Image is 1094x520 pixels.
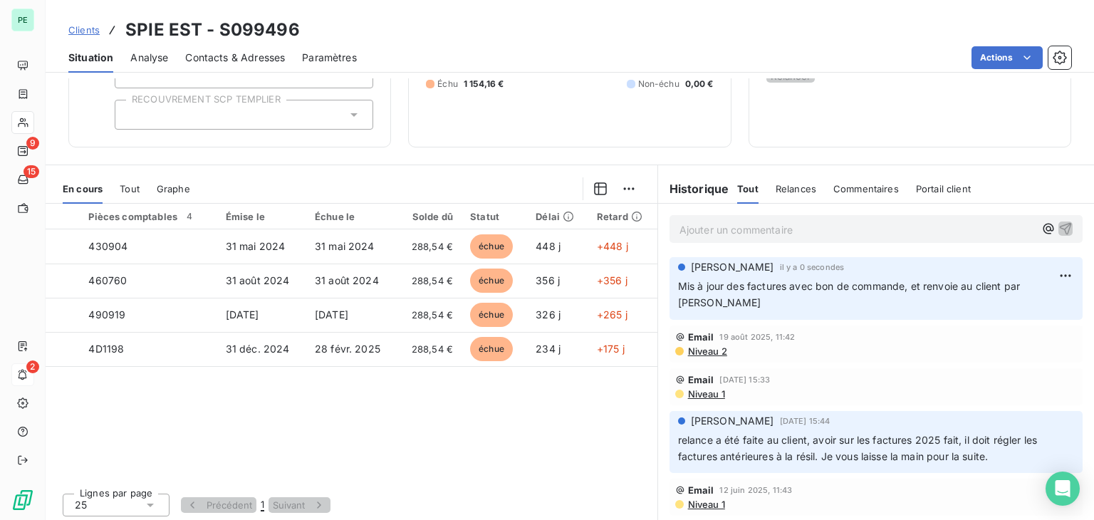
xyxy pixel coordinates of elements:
span: 28 févr. 2025 [315,343,380,355]
button: Actions [971,46,1043,69]
span: Mis à jour des factures avec bon de commande, et renvoie au client par [PERSON_NAME] [678,280,1023,308]
span: Situation [68,51,113,65]
span: Non-échu [638,78,679,90]
span: 490919 [88,308,125,321]
span: Contacts & Adresses [185,51,285,65]
span: Analyse [130,51,168,65]
span: Tout [737,183,759,194]
span: 288,54 € [406,342,453,356]
span: 25 [75,498,87,512]
span: Niveau 2 [687,345,727,357]
div: Retard [597,211,649,222]
a: Clients [68,23,100,37]
span: Niveau 1 [687,388,725,400]
span: Relances [776,183,816,194]
span: 288,54 € [406,308,453,322]
span: 0,00 € [685,78,714,90]
div: Émise le [226,211,298,222]
span: 326 j [536,308,561,321]
span: +356 j [597,274,627,286]
span: 19 août 2025, 11:42 [719,333,795,341]
span: 31 août 2024 [315,274,379,286]
span: Paramètres [302,51,357,65]
span: Email [688,331,714,343]
span: Email [688,374,714,385]
span: +265 j [597,308,627,321]
span: 288,54 € [406,239,453,254]
span: 31 mai 2024 [315,240,375,252]
button: Suivant [269,497,330,513]
span: [DATE] 15:44 [780,417,830,425]
span: Graphe [157,183,190,194]
span: Portail client [916,183,971,194]
span: 430904 [88,240,127,252]
span: [PERSON_NAME] [691,260,774,274]
img: Logo LeanPay [11,489,34,511]
div: Open Intercom Messenger [1046,472,1080,506]
span: Échu [437,78,458,90]
div: Échue le [315,211,389,222]
span: Niveau 1 [687,499,725,510]
span: Clients [68,24,100,36]
a: 9 [11,140,33,162]
span: 15 [24,165,39,178]
span: [DATE] [226,308,259,321]
span: 1 154,16 € [464,78,504,90]
span: 12 juin 2025, 11:43 [719,486,792,494]
span: 288,54 € [406,274,453,288]
span: échue [470,234,513,259]
span: 31 déc. 2024 [226,343,290,355]
span: échue [470,337,513,361]
button: 1 [256,498,269,512]
span: échue [470,269,513,293]
span: 460760 [88,274,127,286]
span: il y a 0 secondes [780,263,845,271]
span: échue [470,303,513,327]
span: 1 [261,499,264,511]
button: Précédent [181,497,256,513]
h6: Historique [658,180,729,197]
span: 448 j [536,240,561,252]
div: Solde dû [406,211,453,222]
span: +448 j [597,240,628,252]
span: [DATE] [315,308,348,321]
span: 4 [183,210,196,223]
span: [PERSON_NAME] [691,414,774,428]
div: Statut [470,211,519,222]
span: +175 j [597,343,625,355]
span: [DATE] 15:33 [719,375,770,384]
input: Ajouter une valeur [127,108,138,121]
span: Commentaires [833,183,899,194]
span: 2 [26,360,39,373]
div: Pièces comptables [88,210,208,223]
h3: SPIE EST - S099496 [125,17,300,43]
span: 31 août 2024 [226,274,290,286]
span: Email [688,484,714,496]
span: 31 mai 2024 [226,240,286,252]
a: 15 [11,168,33,191]
span: 9 [26,137,39,150]
span: 356 j [536,274,560,286]
div: Délai [536,211,580,222]
span: 4D1198 [88,343,124,355]
span: relance a été faite au client, avoir sur les factures 2025 fait, il doit régler les factures anté... [678,434,1041,462]
span: En cours [63,183,103,194]
div: PE [11,9,34,31]
span: 234 j [536,343,561,355]
span: Tout [120,183,140,194]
